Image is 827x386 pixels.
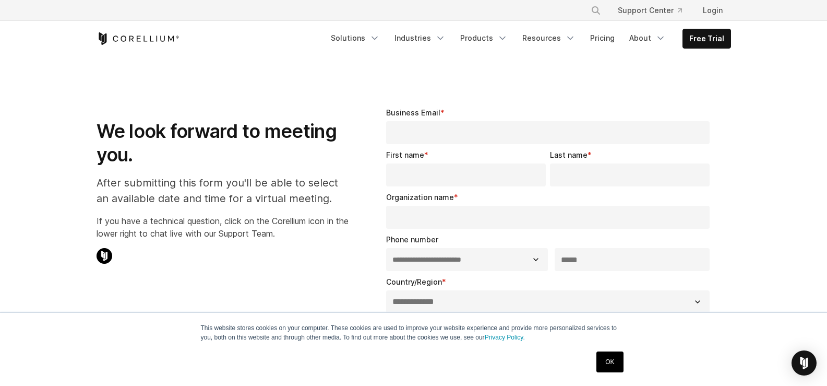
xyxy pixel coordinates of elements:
[485,334,525,341] a: Privacy Policy.
[454,29,514,48] a: Products
[578,1,731,20] div: Navigation Menu
[550,150,588,159] span: Last name
[609,1,690,20] a: Support Center
[386,108,440,117] span: Business Email
[97,215,349,240] p: If you have a technical question, click on the Corellium icon in the lower right to chat live wit...
[683,29,730,48] a: Free Trial
[97,248,112,264] img: Corellium Chat Icon
[97,175,349,206] p: After submitting this form you'll be able to select an available date and time for a virtual meet...
[325,29,386,48] a: Solutions
[325,29,731,49] div: Navigation Menu
[386,193,454,202] span: Organization name
[586,1,605,20] button: Search
[584,29,621,48] a: Pricing
[623,29,672,48] a: About
[386,235,438,244] span: Phone number
[596,352,623,372] a: OK
[388,29,452,48] a: Industries
[386,150,424,159] span: First name
[97,32,179,45] a: Corellium Home
[792,350,817,376] div: Open Intercom Messenger
[201,323,627,342] p: This website stores cookies on your computer. These cookies are used to improve your website expe...
[386,277,442,286] span: Country/Region
[694,1,731,20] a: Login
[516,29,582,48] a: Resources
[97,120,349,167] h1: We look forward to meeting you.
